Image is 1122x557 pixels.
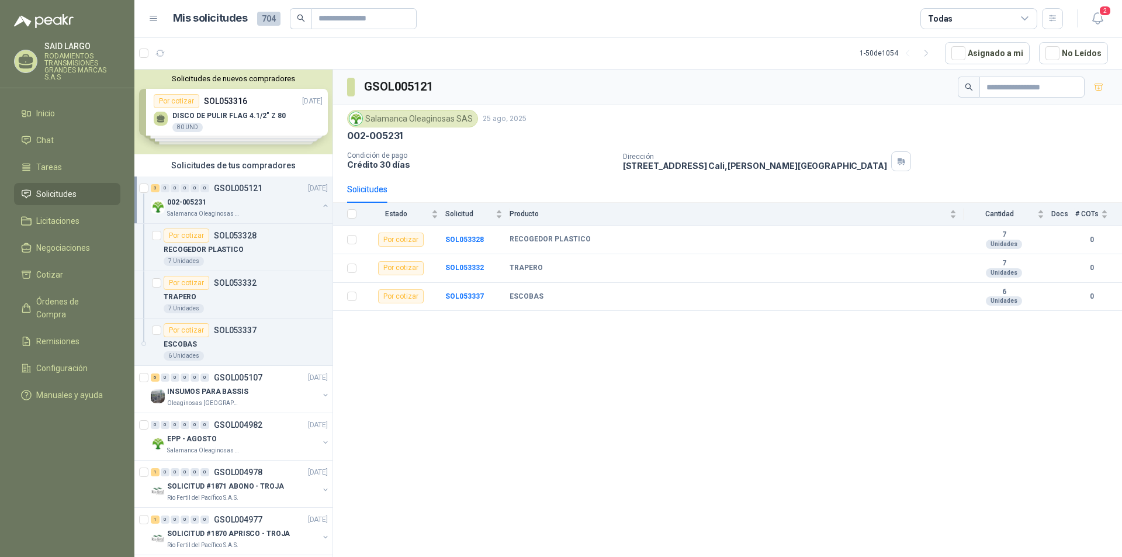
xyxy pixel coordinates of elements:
p: SOLICITUD #1870 APRISCO - TROJA [167,528,290,539]
p: GSOL005121 [214,184,262,192]
b: 0 [1075,262,1108,274]
div: Por cotizar [164,229,209,243]
div: 0 [181,421,189,429]
div: 0 [200,516,209,524]
p: Salamanca Oleaginosas SAS [167,209,241,219]
div: 0 [191,516,199,524]
div: 0 [171,184,179,192]
p: Condición de pago [347,151,614,160]
div: 7 Unidades [164,257,204,266]
span: Configuración [36,362,88,375]
p: [DATE] [308,372,328,383]
b: 0 [1075,234,1108,245]
b: ESCOBAS [510,292,543,302]
div: Por cotizar [378,261,424,275]
span: # COTs [1075,210,1099,218]
img: Logo peakr [14,14,74,28]
div: 0 [161,373,169,382]
p: 25 ago, 2025 [483,113,527,124]
div: Solicitudes de nuevos compradoresPor cotizarSOL053316[DATE] DISCO DE PULIR FLAG 4.1/2" Z 8080 UND... [134,70,333,154]
div: 7 Unidades [164,304,204,313]
span: 704 [257,12,280,26]
div: Por cotizar [164,323,209,337]
div: Unidades [986,268,1022,278]
div: 0 [191,468,199,476]
a: Por cotizarSOL053337ESCOBAS6 Unidades [134,319,333,366]
span: Estado [363,210,429,218]
button: 2 [1087,8,1108,29]
b: RECOGEDOR PLASTICO [510,235,591,244]
p: GSOL004977 [214,516,262,524]
span: Solicitudes [36,188,77,200]
div: 0 [200,184,209,192]
div: Solicitudes [347,183,387,196]
th: Docs [1051,203,1075,226]
span: Remisiones [36,335,79,348]
a: Chat [14,129,120,151]
th: Solicitud [445,203,510,226]
a: SOL053337 [445,292,484,300]
span: Inicio [36,107,55,120]
span: Manuales y ayuda [36,389,103,402]
th: Cantidad [964,203,1051,226]
a: Por cotizarSOL053332TRAPERO7 Unidades [134,271,333,319]
p: INSUMOS PARA BASSIS [167,386,248,397]
div: 0 [191,184,199,192]
div: Por cotizar [378,233,424,247]
p: Crédito 30 días [347,160,614,169]
div: 0 [191,373,199,382]
a: 1 0 0 0 0 0 GSOL004977[DATE] Company LogoSOLICITUD #1870 APRISCO - TROJARio Fertil del Pacífico S... [151,513,330,550]
span: Chat [36,134,54,147]
b: 7 [964,230,1044,240]
button: No Leídos [1039,42,1108,64]
div: 0 [171,516,179,524]
div: 0 [151,421,160,429]
img: Company Logo [151,389,165,403]
div: Por cotizar [378,289,424,303]
div: 1 - 50 de 1054 [860,44,936,63]
a: Tareas [14,156,120,178]
a: 0 0 0 0 0 0 GSOL004982[DATE] Company LogoEPP - AGOSTOSalamanca Oleaginosas SAS [151,418,330,455]
div: 1 [151,516,160,524]
a: 1 0 0 0 0 0 GSOL004978[DATE] Company LogoSOLICITUD #1871 ABONO - TROJARio Fertil del Pacífico S.A.S. [151,465,330,503]
p: GSOL005107 [214,373,262,382]
div: Unidades [986,296,1022,306]
span: Negociaciones [36,241,90,254]
span: Órdenes de Compra [36,295,109,321]
th: Estado [363,203,445,226]
img: Company Logo [151,484,165,498]
span: Licitaciones [36,215,79,227]
p: RODAMIENTOS TRANSMISIONES GRANDES MARCAS S.A.S [44,53,120,81]
div: 0 [181,516,189,524]
b: 7 [964,259,1044,268]
b: 6 [964,288,1044,297]
a: 6 0 0 0 0 0 GSOL005107[DATE] Company LogoINSUMOS PARA BASSISOleaginosas [GEOGRAPHIC_DATA][PERSON_... [151,371,330,408]
div: 0 [181,373,189,382]
img: Company Logo [349,112,362,125]
a: Cotizar [14,264,120,286]
div: 0 [161,516,169,524]
b: TRAPERO [510,264,543,273]
p: TRAPERO [164,292,196,303]
p: Salamanca Oleaginosas SAS [167,446,241,455]
a: SOL053328 [445,236,484,244]
a: Manuales y ayuda [14,384,120,406]
a: Remisiones [14,330,120,352]
h1: Mis solicitudes [173,10,248,27]
p: Dirección [623,153,887,161]
button: Solicitudes de nuevos compradores [139,74,328,83]
a: Por cotizarSOL053328RECOGEDOR PLASTICO7 Unidades [134,224,333,271]
a: SOL053332 [445,264,484,272]
p: SOL053332 [214,279,257,287]
a: Inicio [14,102,120,124]
a: Negociaciones [14,237,120,259]
p: [DATE] [308,514,328,525]
a: Solicitudes [14,183,120,205]
p: Oleaginosas [GEOGRAPHIC_DATA][PERSON_NAME] [167,399,241,408]
a: 3 0 0 0 0 0 GSOL005121[DATE] Company Logo002-005231Salamanca Oleaginosas SAS [151,181,330,219]
div: Salamanca Oleaginosas SAS [347,110,478,127]
button: Asignado a mi [945,42,1030,64]
p: SOL053328 [214,231,257,240]
img: Company Logo [151,437,165,451]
